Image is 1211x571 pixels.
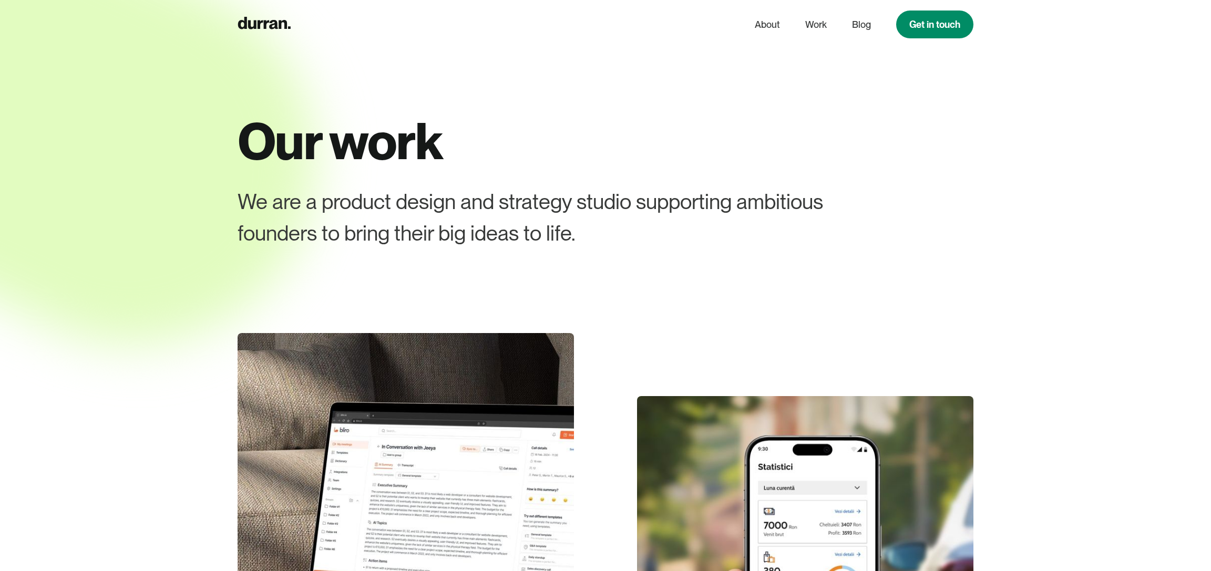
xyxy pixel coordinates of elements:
[755,15,780,35] a: About
[852,15,871,35] a: Blog
[238,14,291,35] a: home
[238,113,973,169] h1: Our work
[896,11,973,38] a: Get in touch
[238,186,900,249] div: We are a product design and strategy studio supporting ambitious founders to bring their big idea...
[805,15,827,35] a: Work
